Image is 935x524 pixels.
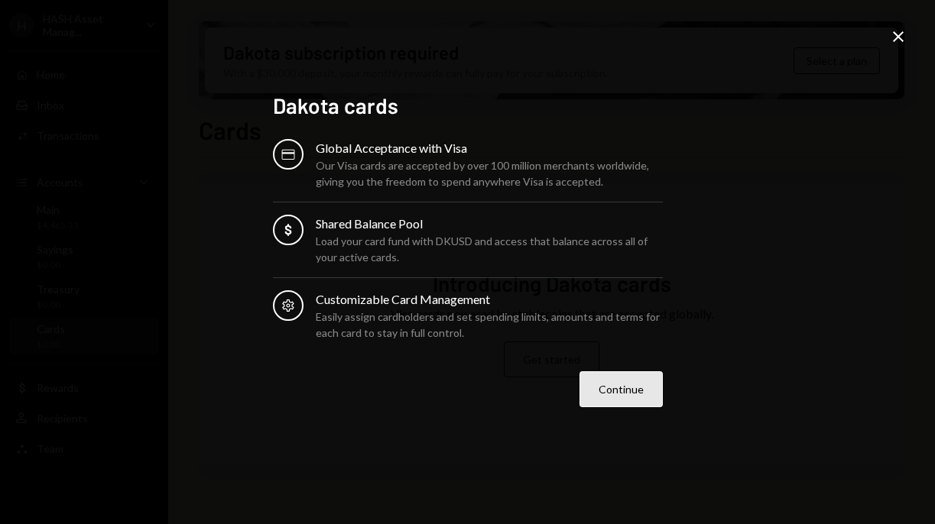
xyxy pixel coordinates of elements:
div: Global Acceptance with Visa [316,139,663,157]
div: Shared Balance Pool [316,215,663,233]
h2: Dakota cards [273,91,663,121]
button: Continue [580,371,663,407]
div: Our Visa cards are accepted by over 100 million merchants worldwide, giving you the freedom to sp... [316,157,663,189]
div: Customizable Card Management [316,290,663,309]
div: Easily assign cardholders and set spending limits, amounts and terms for each card to stay in ful... [316,309,663,341]
div: Load your card fund with DKUSD and access that balance across all of your active cards. [316,233,663,265]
